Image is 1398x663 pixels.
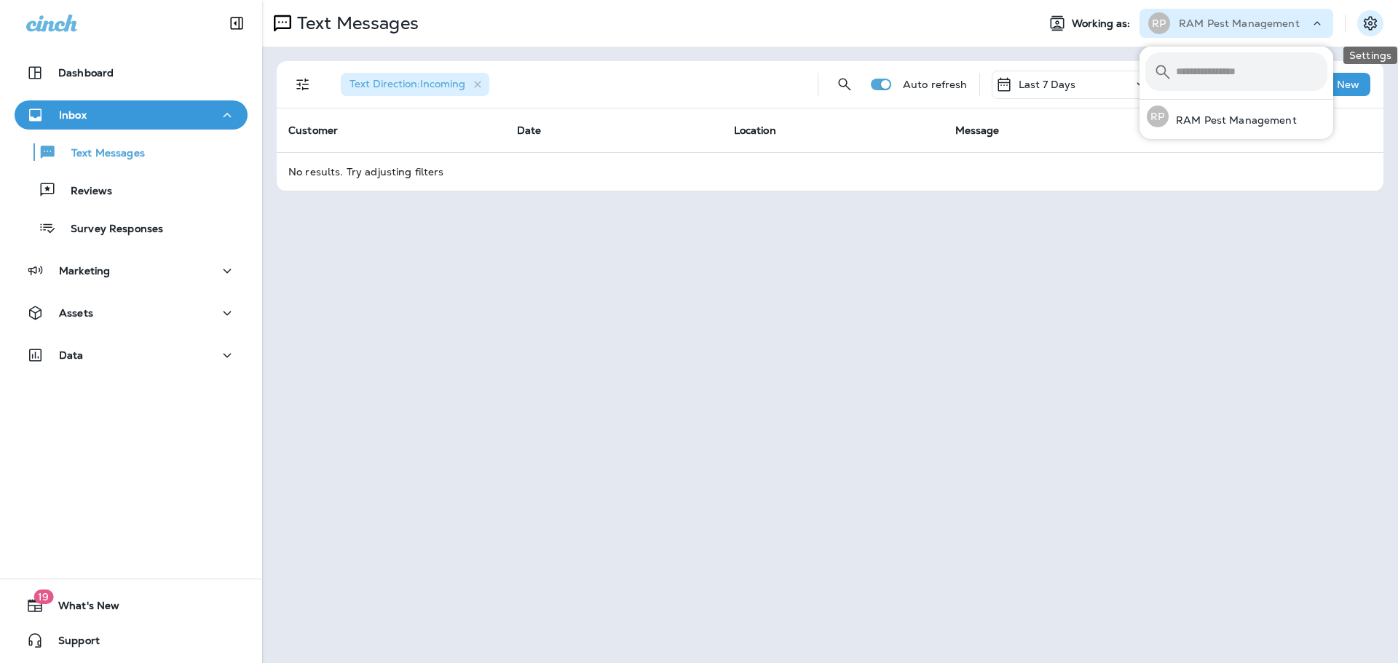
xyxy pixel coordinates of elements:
[288,124,338,137] span: Customer
[341,73,489,96] div: Text Direction:Incoming
[59,109,87,121] p: Inbox
[15,298,248,327] button: Assets
[1179,17,1300,29] p: RAM Pest Management
[1337,79,1359,90] p: New
[1019,79,1076,90] p: Last 7 Days
[59,265,110,277] p: Marketing
[15,626,248,655] button: Support
[57,147,145,161] p: Text Messages
[216,9,257,38] button: Collapse Sidebar
[59,349,84,361] p: Data
[44,635,100,652] span: Support
[56,185,112,199] p: Reviews
[288,70,317,99] button: Filters
[58,67,114,79] p: Dashboard
[955,124,1000,137] span: Message
[15,137,248,167] button: Text Messages
[44,600,119,617] span: What's New
[277,152,1383,191] td: No results. Try adjusting filters
[1140,100,1333,133] button: RPRAM Pest Management
[15,58,248,87] button: Dashboard
[1147,106,1169,127] div: RP
[59,307,93,319] p: Assets
[349,77,465,90] span: Text Direction : Incoming
[830,70,859,99] button: Search Messages
[33,589,53,604] span: 19
[1072,17,1134,30] span: Working as:
[56,223,163,237] p: Survey Responses
[15,256,248,285] button: Marketing
[15,175,248,205] button: Reviews
[1169,114,1297,126] p: RAM Pest Management
[903,79,968,90] p: Auto refresh
[1148,12,1170,34] div: RP
[15,213,248,243] button: Survey Responses
[15,100,248,130] button: Inbox
[517,124,542,137] span: Date
[291,12,419,34] p: Text Messages
[1343,47,1397,64] div: Settings
[15,591,248,620] button: 19What's New
[15,341,248,370] button: Data
[1357,10,1383,36] button: Settings
[734,124,776,137] span: Location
